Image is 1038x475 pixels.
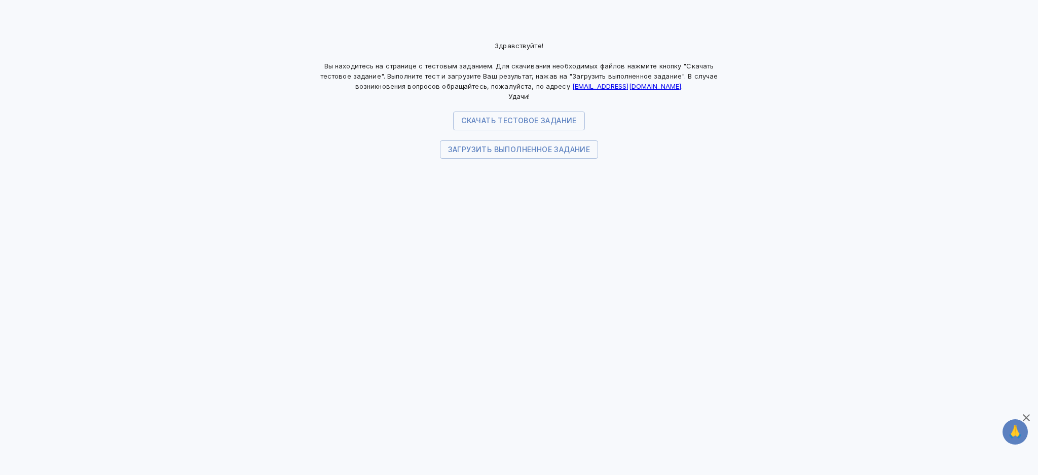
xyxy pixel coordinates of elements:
[572,82,681,90] a: [EMAIL_ADDRESS][DOMAIN_NAME]
[316,41,722,101] p: Здравствуйте! Вы находитесь на странице с тестовым заданием. Для скачивания необходимых файлов на...
[461,115,577,127] span: Скачать тестовое задание
[440,140,599,159] label: Загрузить выполненное задание
[1007,421,1024,443] span: 🙏
[453,112,585,130] button: Скачать тестовое задание
[1003,419,1028,445] button: 🙏
[448,143,590,156] span: Загрузить выполненное задание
